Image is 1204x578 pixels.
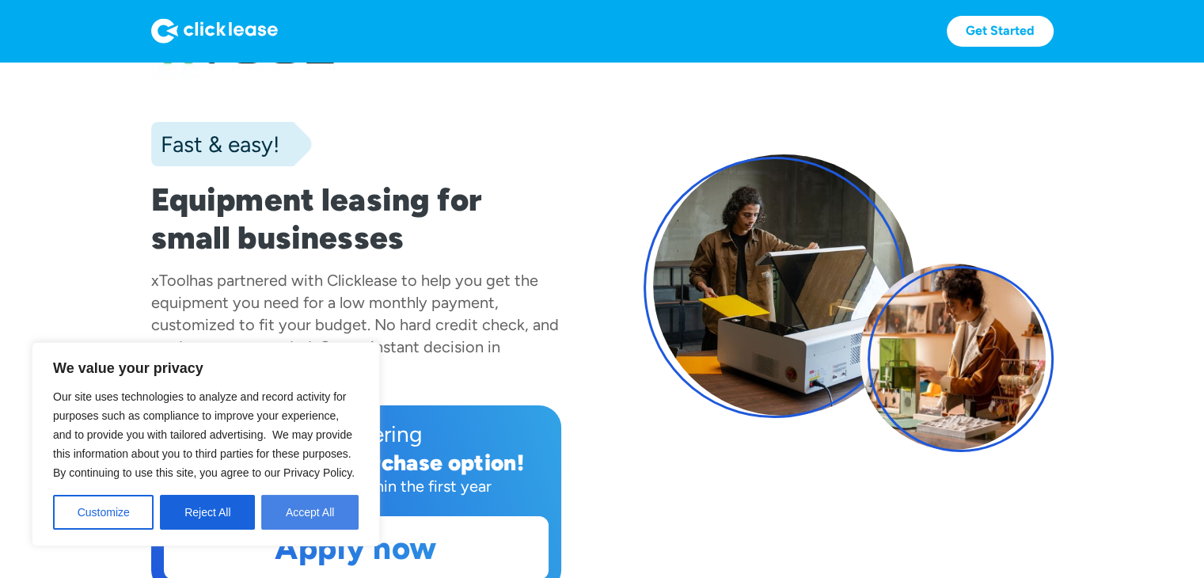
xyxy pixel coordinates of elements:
[151,18,278,44] img: Logo
[53,359,359,378] p: We value your privacy
[160,495,255,530] button: Reject All
[151,271,559,378] div: has partnered with Clicklease to help you get the equipment you need for a low monthly payment, c...
[53,390,355,479] span: Our site uses technologies to analyze and record activity for purposes such as compliance to impr...
[32,342,380,546] div: We value your privacy
[151,271,189,290] div: xTool
[261,495,359,530] button: Accept All
[285,449,524,476] div: early purchase option!
[151,128,279,160] div: Fast & easy!
[947,16,1054,47] a: Get Started
[53,495,154,530] button: Customize
[151,181,561,257] h1: Equipment leasing for small businesses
